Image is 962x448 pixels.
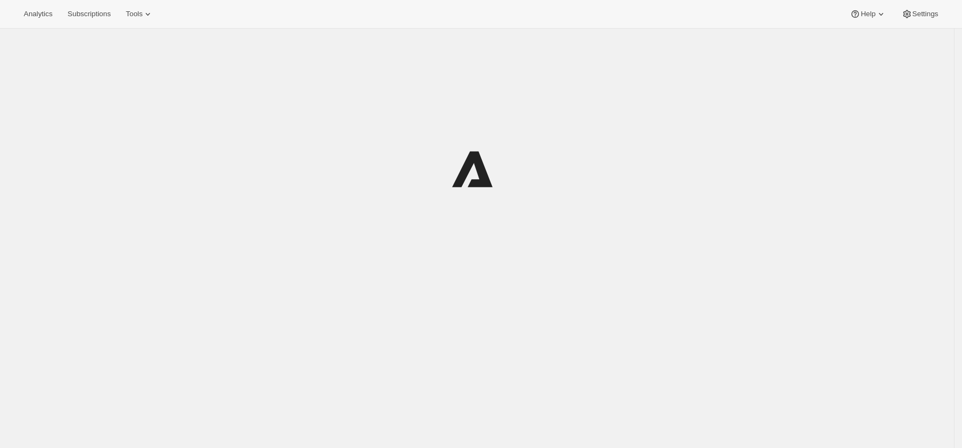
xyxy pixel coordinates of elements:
button: Tools [119,6,160,22]
span: Settings [912,10,938,18]
span: Help [861,10,875,18]
button: Settings [895,6,945,22]
button: Analytics [17,6,59,22]
span: Tools [126,10,142,18]
button: Help [843,6,892,22]
span: Subscriptions [67,10,111,18]
span: Analytics [24,10,52,18]
button: Subscriptions [61,6,117,22]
